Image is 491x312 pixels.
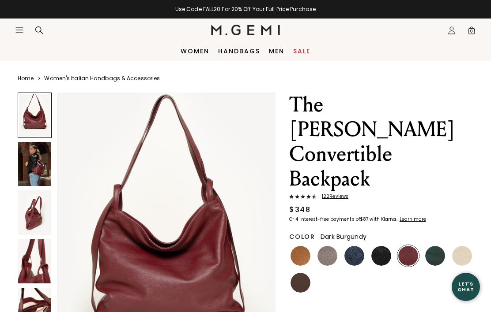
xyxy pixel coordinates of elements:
[269,48,284,55] a: Men
[467,28,476,37] span: 0
[398,246,418,266] img: Dark Burgundy
[211,25,280,35] img: M.Gemi
[425,246,445,266] img: Dark Green
[452,281,480,292] div: Let's Chat
[321,232,366,241] span: Dark Burgundy
[317,194,348,199] span: 122 Review s
[289,194,473,201] a: 122Reviews
[289,233,315,240] h2: Color
[293,48,310,55] a: Sale
[289,204,310,215] div: $348
[370,216,398,223] klarna-placement-style-body: with Klarna
[360,216,368,223] klarna-placement-style-amount: $87
[18,190,51,235] img: The Laura Convertible Backpack
[291,273,310,293] img: Chocolate
[44,75,160,82] a: Women's Italian Handbags & Accessories
[18,239,51,284] img: The Laura Convertible Backpack
[181,48,209,55] a: Women
[15,26,24,34] button: Open site menu
[289,216,360,223] klarna-placement-style-body: Or 4 interest-free payments of
[218,48,260,55] a: Handbags
[317,246,337,266] img: Warm Gray
[399,217,426,222] a: Learn more
[289,93,473,191] h1: The [PERSON_NAME] Convertible Backpack
[452,246,472,266] img: Ecru
[400,216,426,223] klarna-placement-style-cta: Learn more
[371,246,391,266] img: Black
[344,246,364,266] img: Navy
[18,142,51,186] img: The Laura Convertible Backpack
[18,75,34,82] a: Home
[291,246,310,266] img: Tan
